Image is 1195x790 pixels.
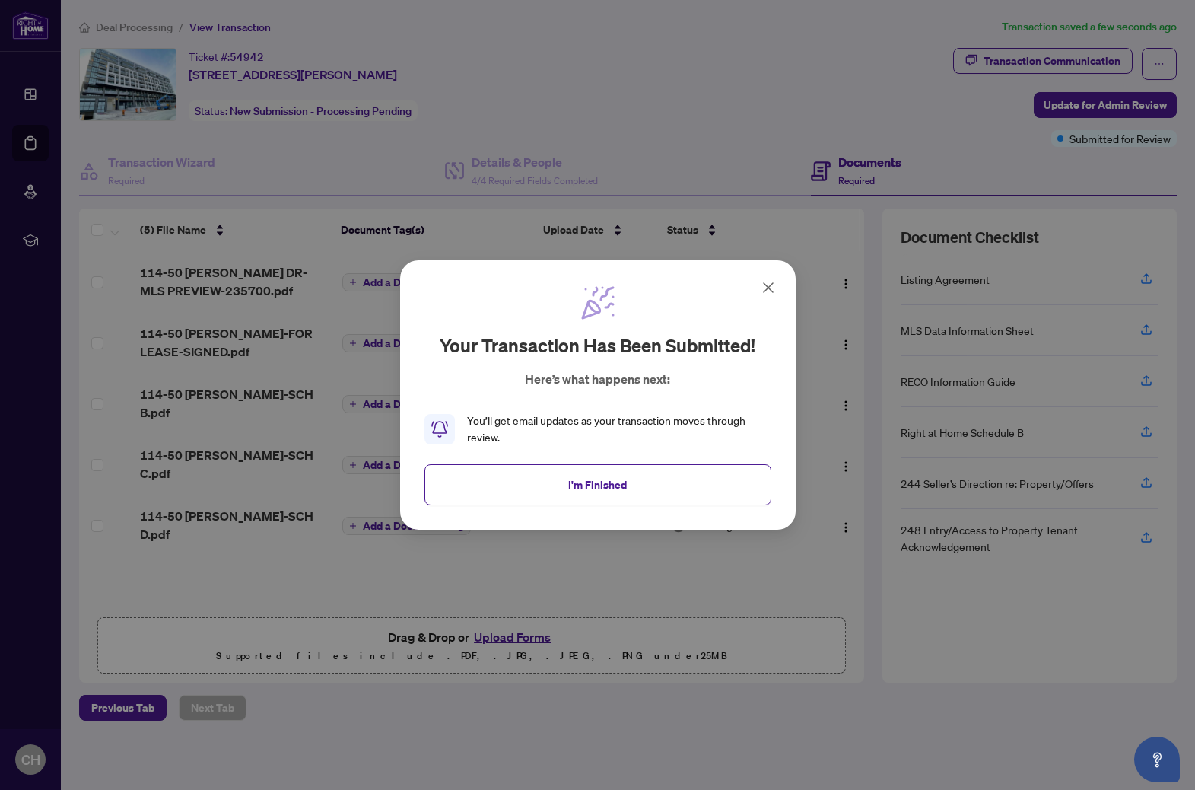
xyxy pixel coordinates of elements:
span: I'm Finished [568,473,627,497]
div: You’ll get email updates as your transaction moves through review. [467,413,771,446]
h2: Your transaction has been submitted! [440,333,755,358]
button: I'm Finished [424,464,771,505]
p: Here’s what happens next: [525,370,670,388]
button: Open asap [1134,737,1180,782]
